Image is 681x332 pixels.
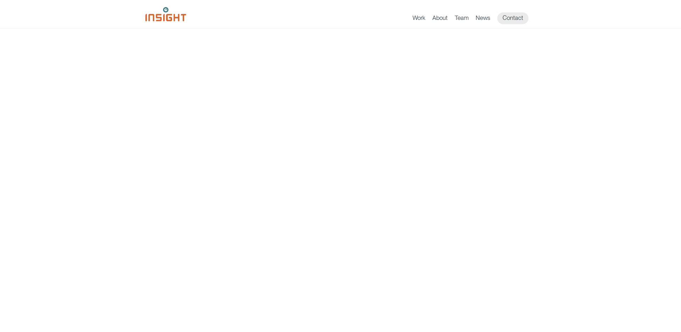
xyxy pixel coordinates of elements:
[476,14,490,24] a: News
[413,12,536,24] nav: primary navigation menu
[432,14,448,24] a: About
[413,14,425,24] a: Work
[497,12,528,24] a: Contact
[455,14,469,24] a: Team
[145,7,186,21] img: Insight Marketing Design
